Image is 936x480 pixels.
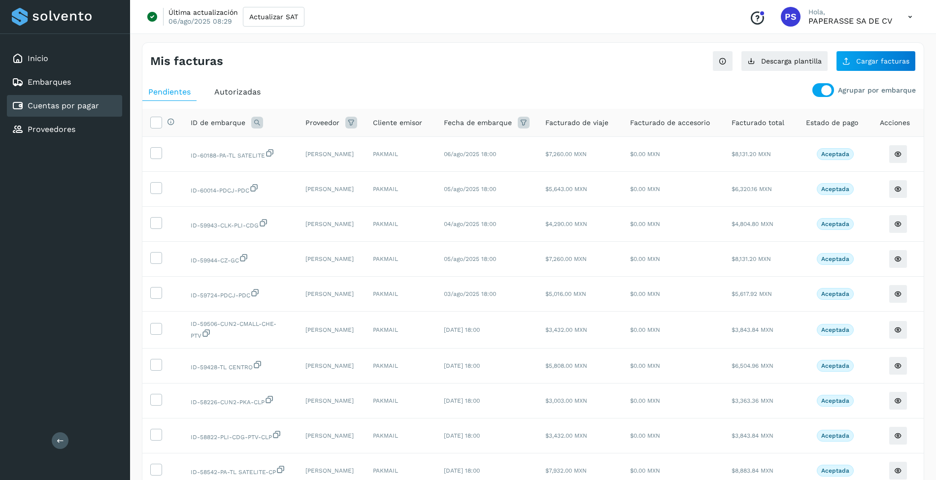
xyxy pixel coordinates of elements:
a: Inicio [28,54,48,63]
span: $0.00 MXN [630,256,660,262]
p: Aceptada [821,290,849,297]
td: [PERSON_NAME] [298,172,365,207]
span: $7,932.00 MXN [545,467,587,474]
a: Cuentas por pagar [28,101,99,110]
span: $4,804.80 MXN [732,221,773,227]
p: Aceptada [821,186,849,192]
td: [PERSON_NAME] [298,384,365,418]
span: $0.00 MXN [630,467,660,474]
span: $5,016.00 MXN [545,290,586,297]
button: Descarga plantilla [741,51,828,71]
span: 05/ago/2025 18:00 [444,256,496,262]
p: Aceptada [821,256,849,262]
span: 06/ago/2025 18:00 [444,151,496,158]
span: [DATE] 18:00 [444,467,480,474]
span: $8,131.20 MXN [732,256,771,262]
td: [PERSON_NAME] [298,349,365,384]
td: [PERSON_NAME] [298,242,365,277]
span: $4,290.00 MXN [545,221,587,227]
span: $5,808.00 MXN [545,362,587,369]
p: Aceptada [821,151,849,158]
span: $3,003.00 MXN [545,397,587,404]
span: Pendientes [148,87,191,96]
span: [DATE] 18:00 [444,326,480,333]
td: [PERSON_NAME] [298,418,365,453]
span: $0.00 MXN [630,186,660,192]
span: $3,363.36 MXN [732,397,773,404]
span: ID de embarque [191,118,245,128]
td: [PERSON_NAME] [298,137,365,172]
span: Fecha de embarque [444,118,512,128]
td: PAKMAIL [365,312,436,349]
span: Autorizadas [214,87,261,96]
span: $7,260.00 MXN [545,151,587,158]
span: $3,432.00 MXN [545,432,587,439]
div: Cuentas por pagar [7,95,122,117]
span: $8,131.20 MXN [732,151,771,158]
p: Aceptada [821,326,849,333]
span: $0.00 MXN [630,221,660,227]
td: [PERSON_NAME] [298,277,365,312]
span: $7,260.00 MXN [545,256,587,262]
p: Aceptada [821,467,849,474]
div: Proveedores [7,119,122,140]
span: Actualizar SAT [249,13,298,20]
span: 7c1e8009-74a2-4981-872e-0af8e013a79a [191,222,268,229]
span: $6,504.96 MXN [732,362,773,369]
p: Aceptada [821,362,849,369]
span: $5,643.00 MXN [545,186,587,192]
span: b3977e08-ddec-40ab-beda-07a594151dcd [191,152,275,159]
td: PAKMAIL [365,384,436,418]
td: PAKMAIL [365,242,436,277]
span: Proveedor [305,118,339,128]
span: Cliente emisor [373,118,422,128]
span: $0.00 MXN [630,151,660,158]
td: PAKMAIL [365,349,436,384]
span: $0.00 MXN [630,362,660,369]
a: Proveedores [28,125,75,134]
td: [PERSON_NAME] [298,207,365,242]
td: PAKMAIL [365,277,436,312]
button: Cargar facturas [836,51,916,71]
span: [DATE] 18:00 [444,432,480,439]
a: Embarques [28,77,71,87]
button: Actualizar SAT [243,7,304,27]
p: Hola, [808,8,892,16]
td: PAKMAIL [365,137,436,172]
div: Inicio [7,48,122,69]
span: $8,883.84 MXN [732,467,773,474]
p: Última actualización [168,8,238,17]
span: [DATE] 18:00 [444,362,480,369]
p: Aceptada [821,221,849,227]
td: PAKMAIL [365,172,436,207]
span: $0.00 MXN [630,290,660,297]
span: e380408c-60d3-43e1-9d85-ab6c2330d99e [191,399,274,406]
span: $6,320.16 MXN [732,186,772,192]
p: Aceptada [821,432,849,439]
span: 4e6cf7ab-994a-4f30-971a-04bdb021f5ac [191,187,259,194]
span: Cargar facturas [856,58,909,64]
span: e1b6ce5f-950c-4a9b-8887-6cd924a6ddaa [191,364,263,371]
span: $0.00 MXN [630,397,660,404]
span: edaad489-2b2f-468e-aaed-33260eae4815 [191,320,276,339]
span: $3,843.84 MXN [732,432,773,439]
span: 8f655ad4-fcc7-42c2-827b-e483712d7583 [191,434,282,441]
span: $0.00 MXN [630,432,660,439]
h4: Mis facturas [150,54,223,68]
td: PAKMAIL [365,207,436,242]
p: PAPERASSE SA DE CV [808,16,892,26]
td: [PERSON_NAME] [298,312,365,349]
span: Estado de pago [806,118,858,128]
td: PAKMAIL [365,418,436,453]
span: $3,843.84 MXN [732,326,773,333]
div: Embarques [7,71,122,93]
span: 7dd300a0-0053-43c9-82c3-f37bf57baad6 [191,469,286,476]
span: [DATE] 18:00 [444,397,480,404]
span: Facturado total [732,118,784,128]
span: 273999ee-e2b5-4490-bc89-2a9e0daa915a [191,292,260,299]
span: $0.00 MXN [630,326,660,333]
span: $5,617.92 MXN [732,290,772,297]
span: $3,432.00 MXN [545,326,587,333]
span: Facturado de viaje [545,118,608,128]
